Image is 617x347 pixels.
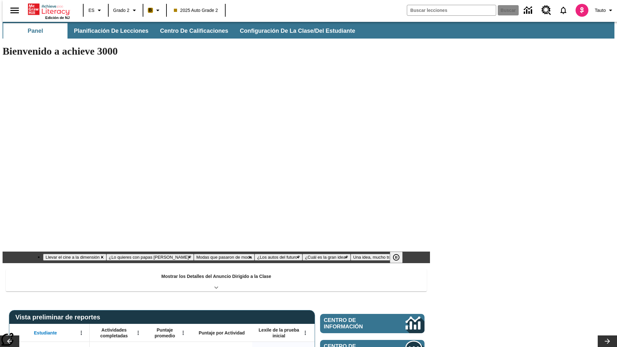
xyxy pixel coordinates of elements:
[300,328,310,338] button: Abrir menú
[324,317,384,330] span: Centro de información
[595,7,606,14] span: Tauto
[28,2,70,20] div: Portada
[113,7,130,14] span: Grado 2
[145,4,164,16] button: Boost El color de la clase es anaranjado claro. Cambiar el color de la clase.
[93,327,135,339] span: Actividades completadas
[520,2,538,19] a: Centro de información
[194,254,255,261] button: Diapositiva 3 Modas que pasaron de moda
[255,254,302,261] button: Diapositiva 4 ¿Los autos del futuro?
[255,327,302,339] span: Lexile de la prueba inicial
[407,5,496,15] input: Buscar campo
[592,4,617,16] button: Perfil/Configuración
[3,23,67,39] button: Panel
[235,23,360,39] button: Configuración de la clase/del estudiante
[5,1,24,20] button: Abrir el menú lateral
[76,328,86,338] button: Abrir menú
[69,23,154,39] button: Planificación de lecciones
[6,269,427,291] div: Mostrar los Detalles del Anuncio Dirigido a la Clase
[161,273,271,280] p: Mostrar los Detalles del Anuncio Dirigido a la Clase
[45,16,70,20] span: Edición de NJ
[320,314,425,333] a: Centro de información
[302,254,351,261] button: Diapositiva 5 ¿Cuál es la gran idea?
[598,335,617,347] button: Carrusel de lecciones, seguir
[538,2,555,19] a: Centro de recursos, Se abrirá en una pestaña nueva.
[28,3,70,16] a: Portada
[3,23,361,39] div: Subbarra de navegación
[111,4,141,16] button: Grado: Grado 2, Elige un grado
[149,6,152,14] span: B
[149,327,180,339] span: Puntaje promedio
[390,252,409,263] div: Pausar
[155,23,233,39] button: Centro de calificaciones
[85,4,106,16] button: Lenguaje: ES, Selecciona un idioma
[15,314,103,321] span: Vista preliminar de reportes
[106,254,194,261] button: Diapositiva 2 ¿Lo quieres con papas fritas?
[43,254,106,261] button: Diapositiva 1 Llevar el cine a la dimensión X
[174,7,218,14] span: 2025 Auto Grade 2
[572,2,592,19] button: Escoja un nuevo avatar
[555,2,572,19] a: Notificaciones
[390,252,403,263] button: Pausar
[3,22,614,39] div: Subbarra de navegación
[199,330,245,336] span: Puntaje por Actividad
[576,4,588,17] img: avatar image
[3,45,430,57] h1: Bienvenido a achieve 3000
[34,330,57,336] span: Estudiante
[351,254,402,261] button: Diapositiva 6 Una idea, mucho trabajo
[133,328,143,338] button: Abrir menú
[88,7,94,14] span: ES
[178,328,188,338] button: Abrir menú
